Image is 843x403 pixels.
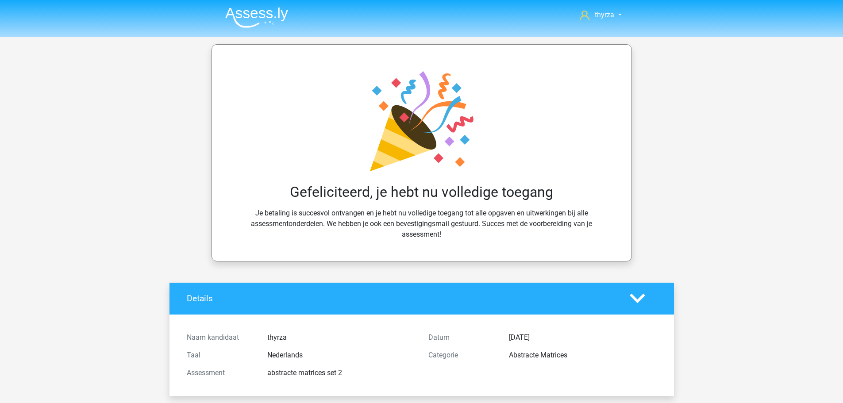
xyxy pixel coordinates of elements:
div: Assessment [180,368,261,378]
div: Nederlands [261,350,422,361]
div: abstracte matrices set 2 [261,368,422,378]
h4: Details [187,293,616,303]
div: Abstracte Matrices [502,350,663,361]
div: Taal [180,350,261,361]
div: Naam kandidaat [180,332,261,343]
h2: Gefeliciteerd, je hebt nu volledige toegang [237,184,607,200]
a: thyrza [576,10,625,20]
div: Categorie [422,350,502,361]
div: [DATE] [502,332,663,343]
img: Assessly [225,7,288,28]
div: Je betaling is succesvol ontvangen en je hebt nu volledige toegang tot alle opgaven en uitwerking... [233,66,610,239]
div: Datum [422,332,502,343]
span: thyrza [595,11,614,19]
div: thyrza [261,332,422,343]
